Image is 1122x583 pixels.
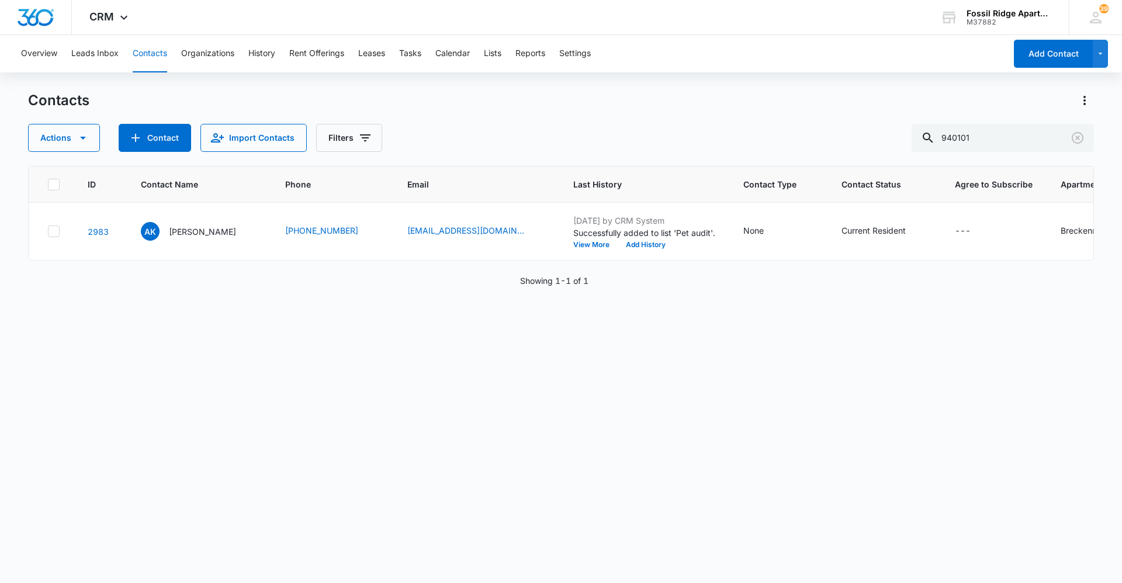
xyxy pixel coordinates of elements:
div: Contact Name - Ali Khorasani - Select to Edit Field [141,222,257,241]
button: Leases [358,35,385,72]
button: Overview [21,35,57,72]
h1: Contacts [28,92,89,109]
button: Tasks [399,35,421,72]
a: [PHONE_NUMBER] [285,224,358,237]
p: Successfully added to list 'Pet audit'. [573,227,715,239]
button: Actions [28,124,100,152]
button: Clear [1068,129,1087,147]
span: Contact Status [841,178,910,190]
button: Contacts [133,35,167,72]
div: Current Resident [841,224,906,237]
div: Contact Status - Current Resident - Select to Edit Field [841,224,927,238]
div: Contact Type - None - Select to Edit Field [743,224,785,238]
div: Phone - 9709803838 - Select to Edit Field [285,224,379,238]
button: Import Contacts [200,124,307,152]
button: Lists [484,35,501,72]
div: account id [967,18,1052,26]
button: Actions [1075,91,1094,110]
span: ID [88,178,96,190]
button: Add Contact [119,124,191,152]
p: [PERSON_NAME] [169,225,236,238]
div: notifications count [1099,4,1109,13]
div: None [743,224,764,237]
span: 39 [1099,4,1109,13]
div: --- [955,224,971,238]
input: Search Contacts [912,124,1094,152]
span: Phone [285,178,362,190]
span: Last History [573,178,698,190]
button: Filters [316,124,382,152]
button: History [248,35,275,72]
button: Add History [618,241,674,248]
button: Leads Inbox [71,35,119,72]
a: Navigate to contact details page for Ali Khorasani [88,227,109,237]
span: CRM [89,11,114,23]
button: Reports [515,35,545,72]
span: Email [407,178,528,190]
div: Agree to Subscribe - - Select to Edit Field [955,224,992,238]
button: Rent Offerings [289,35,344,72]
button: Add Contact [1014,40,1093,68]
div: Breckenridge [1061,224,1112,237]
div: Email - ali.Khorasani2@gmail.com - Select to Edit Field [407,224,545,238]
span: AK [141,222,160,241]
a: [EMAIL_ADDRESS][DOMAIN_NAME] [407,224,524,237]
span: Agree to Subscribe [955,178,1033,190]
span: Contact Name [141,178,240,190]
button: Organizations [181,35,234,72]
button: Settings [559,35,591,72]
p: Showing 1-1 of 1 [520,275,588,287]
p: [DATE] by CRM System [573,214,715,227]
span: Contact Type [743,178,797,190]
button: View More [573,241,618,248]
div: account name [967,9,1052,18]
button: Calendar [435,35,470,72]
